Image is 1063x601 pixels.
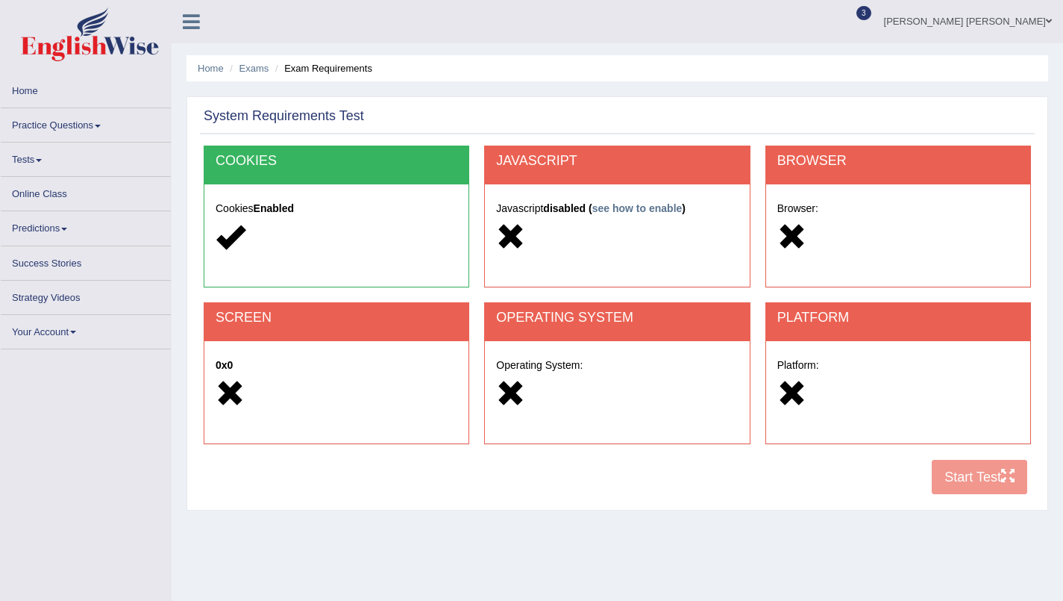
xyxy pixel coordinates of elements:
h2: System Requirements Test [204,109,364,124]
h5: Operating System: [496,360,738,371]
a: Home [1,74,171,103]
h2: SCREEN [216,311,457,326]
h5: Platform: [777,360,1019,371]
a: see how to enable [592,202,683,214]
h2: PLATFORM [777,311,1019,326]
h2: OPERATING SYSTEM [496,311,738,326]
a: Your Account [1,315,171,344]
a: Online Class [1,177,171,206]
h5: Javascript [496,203,738,214]
a: Strategy Videos [1,281,171,310]
li: Exam Requirements [272,61,372,75]
h2: COOKIES [216,154,457,169]
a: Predictions [1,211,171,240]
h5: Cookies [216,203,457,214]
strong: Enabled [254,202,294,214]
strong: 0x0 [216,359,233,371]
h5: Browser: [777,203,1019,214]
a: Tests [1,143,171,172]
h2: JAVASCRIPT [496,154,738,169]
a: Exams [239,63,269,74]
strong: disabled ( ) [543,202,686,214]
a: Practice Questions [1,108,171,137]
span: 3 [856,6,871,20]
h2: BROWSER [777,154,1019,169]
a: Success Stories [1,246,171,275]
a: Home [198,63,224,74]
